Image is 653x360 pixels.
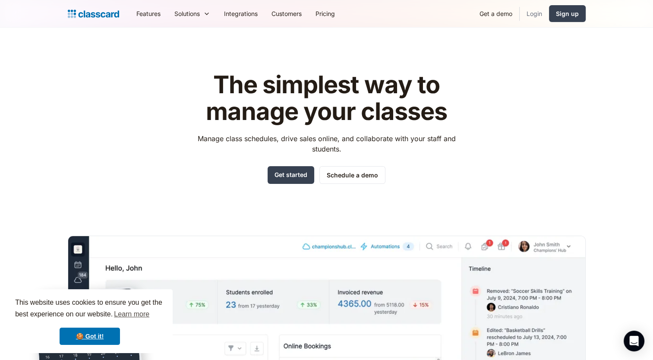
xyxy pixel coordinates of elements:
h1: The simplest way to manage your classes [189,72,464,125]
a: dismiss cookie message [60,328,120,345]
a: learn more about cookies [113,308,151,321]
div: cookieconsent [7,289,173,353]
a: Integrations [217,4,265,23]
a: Features [129,4,167,23]
span: This website uses cookies to ensure you get the best experience on our website. [15,297,164,321]
a: Pricing [309,4,342,23]
a: Get started [268,166,314,184]
a: Sign up [549,5,586,22]
a: Login [520,4,549,23]
p: Manage class schedules, drive sales online, and collaborate with your staff and students. [189,133,464,154]
div: Sign up [556,9,579,18]
a: home [68,8,119,20]
div: Solutions [174,9,200,18]
div: Open Intercom Messenger [624,331,644,351]
a: Get a demo [473,4,519,23]
div: Solutions [167,4,217,23]
a: Schedule a demo [319,166,385,184]
a: Customers [265,4,309,23]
